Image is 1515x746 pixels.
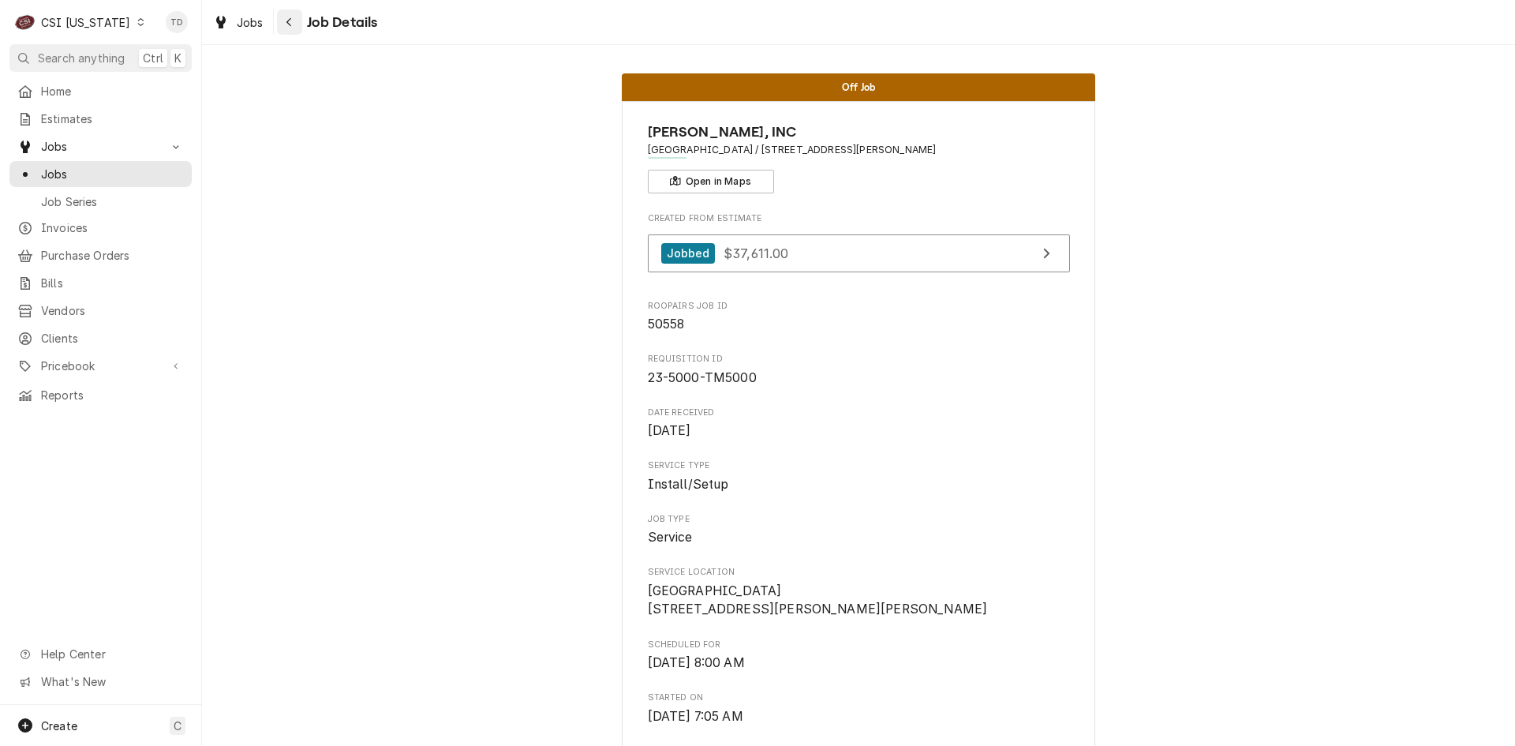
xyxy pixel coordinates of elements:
span: Clients [41,330,184,347]
span: Bills [41,275,184,291]
span: Search anything [38,50,125,66]
span: Service [648,530,693,545]
span: Vendors [41,302,184,319]
div: Status [622,73,1095,101]
a: Go to Pricebook [9,353,192,379]
div: TD [166,11,188,33]
a: Home [9,78,192,104]
div: CSI [US_STATE] [41,14,130,31]
a: Invoices [9,215,192,241]
a: Go to Help Center [9,641,192,667]
div: Job Type [648,513,1070,547]
span: Scheduled For [648,639,1070,651]
span: [DATE] 8:00 AM [648,655,745,670]
span: Roopairs Job ID [648,300,1070,313]
span: Service Location [648,566,1070,579]
span: $37,611.00 [724,245,789,261]
span: Requisition ID [648,369,1070,388]
a: Go to Jobs [9,133,192,159]
span: Service Type [648,475,1070,494]
span: Home [41,83,184,99]
span: Off Job [842,82,875,92]
button: Open in Maps [648,170,774,193]
span: Jobs [41,138,160,155]
span: Job Type [648,513,1070,526]
button: Search anythingCtrlK [9,44,192,72]
a: Jobs [9,161,192,187]
div: Jobbed [661,243,716,264]
span: [DATE] [648,423,691,438]
span: Ctrl [143,50,163,66]
button: Navigate back [277,9,302,35]
div: Requisition ID [648,353,1070,387]
span: Job Type [648,528,1070,547]
div: Roopairs Job ID [648,300,1070,334]
div: Created From Estimate [648,212,1070,280]
span: Requisition ID [648,353,1070,366]
div: Client Information [648,122,1070,193]
span: 23-5000-TM5000 [648,370,757,385]
span: [DATE] 7:05 AM [648,709,743,724]
span: Date Received [648,422,1070,440]
span: Create [41,719,77,733]
a: Purchase Orders [9,242,192,268]
span: What's New [41,673,182,690]
span: Service Location [648,582,1070,619]
div: CSI Kentucky's Avatar [14,11,36,33]
div: C [14,11,36,33]
span: Reports [41,387,184,403]
div: Service Type [648,459,1070,493]
a: Estimates [9,106,192,132]
span: K [174,50,181,66]
span: 50558 [648,317,685,332]
div: Service Location [648,566,1070,619]
a: Bills [9,270,192,296]
span: Address [648,143,1070,157]
span: Jobs [41,166,184,182]
span: Job Details [302,12,378,33]
span: Roopairs Job ID [648,315,1070,334]
div: Scheduled For [648,639,1070,673]
span: Purchase Orders [41,247,184,264]
span: Date Received [648,407,1070,419]
span: Service Type [648,459,1070,472]
span: Created From Estimate [648,212,1070,225]
span: Jobs [237,14,264,31]
div: Date Received [648,407,1070,440]
span: Started On [648,692,1070,704]
span: Scheduled For [648,654,1070,673]
a: Vendors [9,298,192,324]
div: Started On [648,692,1070,725]
span: Invoices [41,219,184,236]
span: C [174,718,181,734]
span: Started On [648,707,1070,726]
span: Estimates [41,111,184,127]
div: Tim Devereux's Avatar [166,11,188,33]
a: Reports [9,382,192,408]
a: Go to What's New [9,669,192,695]
span: Help Center [41,646,182,662]
span: [GEOGRAPHIC_DATA] [STREET_ADDRESS][PERSON_NAME][PERSON_NAME] [648,583,988,617]
span: Job Series [41,193,184,210]
span: Install/Setup [648,477,729,492]
span: Name [648,122,1070,143]
a: Jobs [207,9,270,36]
span: Pricebook [41,358,160,374]
a: Clients [9,325,192,351]
a: Job Series [9,189,192,215]
a: View Estimate [648,234,1070,273]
